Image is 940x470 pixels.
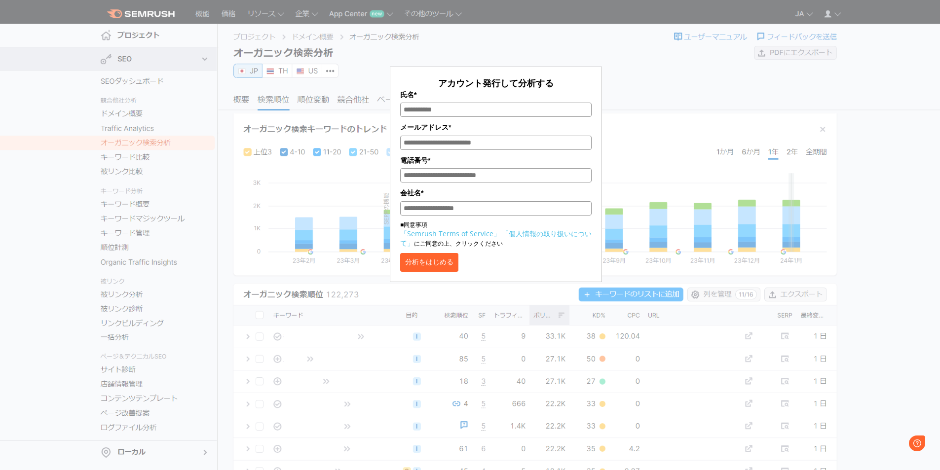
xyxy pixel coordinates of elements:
span: アカウント発行して分析する [438,77,554,89]
button: 分析をはじめる [400,253,458,272]
a: 「Semrush Terms of Service」 [400,229,500,238]
p: ■同意事項 にご同意の上、クリックください [400,220,592,248]
label: メールアドレス* [400,122,592,133]
a: 「個人情報の取り扱いについて」 [400,229,592,248]
label: 電話番号* [400,155,592,166]
iframe: Help widget launcher [852,432,929,459]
